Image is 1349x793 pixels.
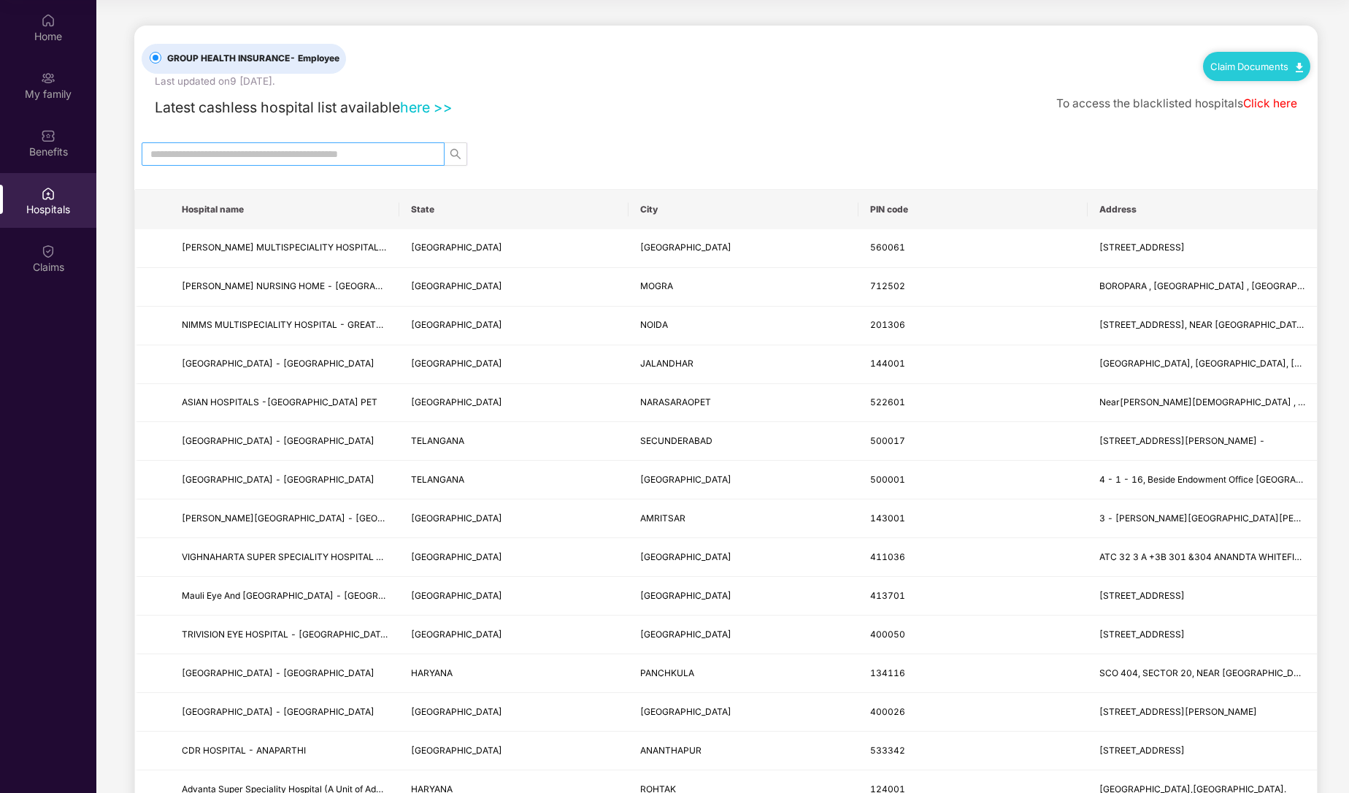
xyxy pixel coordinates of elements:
td: SECUNDERABAD [629,422,858,461]
span: TELANGANA [411,435,464,446]
td: 310 KHA, HALDONI, BISRAKH ROAD, KULESHRA, NEAR EID-GAH, GREATER [1088,307,1317,345]
span: [GEOGRAPHIC_DATA] [411,513,502,524]
span: 144001 [870,358,905,369]
td: AHMEDNAGAR [629,577,858,616]
span: [GEOGRAPHIC_DATA] - [GEOGRAPHIC_DATA] [182,358,374,369]
span: AMRITSAR [640,513,685,524]
span: [STREET_ADDRESS] [1099,629,1185,640]
th: PIN code [858,190,1088,229]
span: [STREET_ADDRESS] [1099,745,1185,756]
span: [GEOGRAPHIC_DATA] [411,706,502,717]
td: MEENA HOSPITAL - Secunderabad [170,422,399,461]
span: 712502 [870,280,905,291]
td: ASIAN HOSPITALS -NARSARAO PET [170,384,399,423]
span: 500001 [870,474,905,485]
img: svg+xml;base64,PHN2ZyBpZD0iSG9zcGl0YWxzIiB4bWxucz0iaHR0cDovL3d3dy53My5vcmcvMjAwMC9zdmciIHdpZHRoPS... [41,186,55,201]
span: 560061 [870,242,905,253]
th: Hospital name [170,190,399,229]
td: UNIT NO-203 AND 204 , 2ND FLOOR, V N SHEHER MALL, LINKING ROAD, BANDRA WEST, TITAN WATCHES [1088,616,1317,654]
td: 15, Dr. G. Deshmukh Marg, Peddar Road, -Peddar Road [1088,693,1317,732]
span: [GEOGRAPHIC_DATA] [411,358,502,369]
span: [GEOGRAPHIC_DATA] [411,745,502,756]
td: BANGALORE [629,229,858,268]
td: JALANDHAR [629,345,858,384]
td: JASLOK HOSPITAL AND RESEARCH CENTRE - Mumbai [170,693,399,732]
td: CDR HOSPITAL - ANAPARTHI [170,732,399,770]
span: [GEOGRAPHIC_DATA] [411,242,502,253]
img: svg+xml;base64,PHN2ZyBpZD0iQ2xhaW0iIHhtbG5zPSJodHRwOi8vd3d3LnczLm9yZy8yMDAwL3N2ZyIgd2lkdGg9IjIwIi... [41,244,55,258]
span: [STREET_ADDRESS][PERSON_NAME] [1099,706,1257,717]
td: NARASARAOPET [629,384,858,423]
td: HARYANA [399,654,629,693]
td: PUNE [629,538,858,577]
span: [GEOGRAPHIC_DATA] [640,706,731,717]
span: JALANDHAR [640,358,693,369]
span: 134116 [870,667,905,678]
span: [GEOGRAPHIC_DATA] [411,551,502,562]
td: MAHARASHTRA [399,693,629,732]
td: BOROPARA , DINGALHAT , HOOGHLY , NEAR LITTLE FLOWER SCHOOL [1088,268,1317,307]
img: svg+xml;base64,PHN2ZyBpZD0iQmVuZWZpdHMiIHhtbG5zPSJodHRwOi8vd3d3LnczLm9yZy8yMDAwL3N2ZyIgd2lkdGg9Ij... [41,129,55,143]
td: TELANGANA [399,422,629,461]
td: MUMBAI [629,693,858,732]
span: 400026 [870,706,905,717]
td: SCO 404, SECTOR 20, NEAR ORIENTAL BANK [1088,654,1317,693]
th: Address [1088,190,1317,229]
span: GROUP HEALTH INSURANCE [161,52,345,66]
td: MOGRA [629,268,858,307]
span: [GEOGRAPHIC_DATA] - [GEOGRAPHIC_DATA] [182,667,374,678]
span: [GEOGRAPHIC_DATA] - [GEOGRAPHIC_DATA] [182,474,374,485]
span: [GEOGRAPHIC_DATA] - [GEOGRAPHIC_DATA] [182,435,374,446]
td: MUMBAI [629,616,858,654]
span: [GEOGRAPHIC_DATA] [411,280,502,291]
td: MAHARASHTRA [399,577,629,616]
span: [STREET_ADDRESS] [1099,590,1185,601]
span: SCO 404, SECTOR 20, NEAR [GEOGRAPHIC_DATA] [1099,667,1313,678]
span: [STREET_ADDRESS] [1099,242,1185,253]
span: [GEOGRAPHIC_DATA] [411,396,502,407]
span: Latest cashless hospital list available [155,99,400,116]
span: NARASARAOPET [640,396,711,407]
span: 413701 [870,590,905,601]
span: TRIVISION EYE HOSPITAL - [GEOGRAPHIC_DATA] - [GEOGRAPHIC_DATA] [182,629,491,640]
td: ANDHRA PRADESH [399,384,629,423]
span: 500017 [870,435,905,446]
td: UTTAR PRADESH [399,307,629,345]
td: MAHARASHTRA [399,538,629,577]
td: 3 - Dasondha Singh Road, Lawrence Road Extension [1088,499,1317,538]
span: 4 - 1 - 16, Beside Endowment Office [GEOGRAPHIC_DATA] [1099,474,1347,485]
td: TELANGANA [399,461,629,499]
span: Address [1099,204,1305,215]
span: [GEOGRAPHIC_DATA] [411,590,502,601]
span: 411036 [870,551,905,562]
a: Click here [1243,96,1297,110]
td: NETRA EYE HOSPITAL - PANCHKULA [170,654,399,693]
td: 10-5-682/2, Sai Ranga Towers, Tukaram Gate, Lallaguda - [1088,422,1317,461]
span: ASIAN HOSPITALS -[GEOGRAPHIC_DATA] PET [182,396,377,407]
td: ANDHRA PRADESH [399,732,629,770]
span: MOGRA [640,280,673,291]
td: VIGHNAHARTA SUPER SPECIALITY HOSPITAL - PUNE [170,538,399,577]
span: VIGHNAHARTA SUPER SPECIALITY HOSPITAL - [GEOGRAPHIC_DATA] [182,551,475,562]
td: Mauli Eye And Dental Hospital - Ahmednagar [170,577,399,616]
span: [PERSON_NAME] MULTISPECIALITY HOSPITAL - [GEOGRAPHIC_DATA] [182,242,480,253]
span: NIMMS MULTISPECIALITY HOSPITAL - GREATER NOIDA [182,319,417,330]
div: Last updated on 9 [DATE] . [155,74,275,89]
td: NIMMS MULTISPECIALITY HOSPITAL - GREATER NOIDA [170,307,399,345]
span: [GEOGRAPHIC_DATA] [640,242,731,253]
span: [GEOGRAPHIC_DATA] [640,590,731,601]
span: 143001 [870,513,905,524]
td: NAYYAR HEART INSTITUTE AND SUPERSPECIALITY HOSPITAL - Amritsar [170,499,399,538]
img: svg+xml;base64,PHN2ZyBpZD0iSG9tZSIgeG1sbnM9Imh0dHA6Ly93d3cudzMub3JnLzIwMDAvc3ZnIiB3aWR0aD0iMjAiIG... [41,13,55,28]
td: Jammu Hospital, Kapurthala Road, Near Sports College, [1088,345,1317,384]
td: NO 210, 16TH CROSS, PADUKA MANDIR ROAD BHCS LAYOUT, UTTARAHALLI, OPP BRIGADE 7 GARDENS [1088,229,1317,268]
span: ANANTHAPUR [640,745,702,756]
td: NOIDA [629,307,858,345]
span: NOIDA [640,319,668,330]
span: CDR HOSPITAL - ANAPARTHI [182,745,306,756]
span: HARYANA [411,667,453,678]
span: [GEOGRAPHIC_DATA] [411,629,502,640]
td: KARNATAKA [399,229,629,268]
span: - Employee [290,53,339,64]
img: svg+xml;base64,PHN2ZyB3aWR0aD0iMjAiIGhlaWdodD0iMjAiIHZpZXdCb3g9IjAgMCAyMCAyMCIgZmlsbD0ibm9uZSIgeG... [41,71,55,85]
